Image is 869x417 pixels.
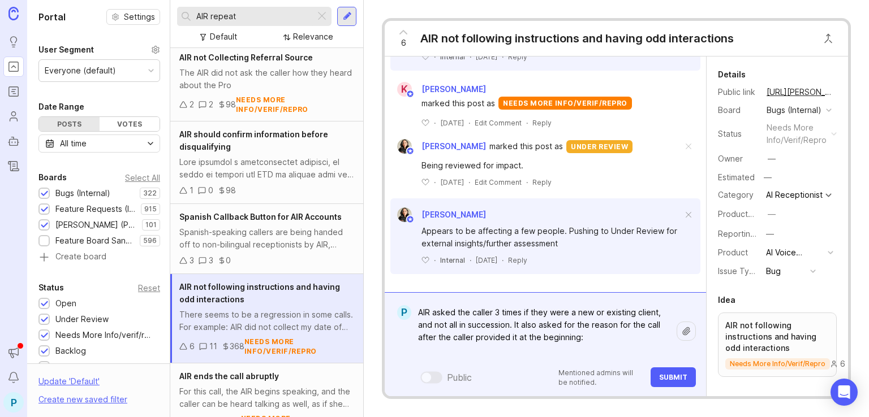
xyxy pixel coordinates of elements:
[767,104,821,116] div: Bugs (Internal)
[60,137,87,150] div: All time
[3,81,24,102] a: Roadmaps
[718,189,758,201] div: Category
[767,121,827,146] div: needs more info/verif/repro
[447,371,472,384] div: Public
[406,147,415,155] img: member badge
[421,140,486,153] span: [PERSON_NAME]
[8,7,19,20] img: Canny Home
[3,367,24,388] button: Notifications
[763,85,837,99] a: [URL][PERSON_NAME]
[38,281,64,294] div: Status
[179,129,328,151] span: AIR should confirm information before disqualifying
[170,274,363,363] a: AIR not following instructions and having odd interactionsThere seems to be a regression in some ...
[179,212,342,221] span: Spanish Callback Button for AIR Accounts
[440,119,464,127] time: [DATE]
[420,31,734,46] div: AIR not following instructions and having odd interactions
[179,385,354,410] div: For this call, the AIR begins speaking, and the caller can be heard talking as well, as if she ha...
[55,234,134,247] div: Feature Board Sandbox [DATE]
[3,131,24,151] a: Autopilot
[179,309,354,333] div: There seems to be a regression in some calls. For example: AIR did not collect my date of birth o...
[293,31,333,43] div: Relevance
[508,255,527,265] div: Reply
[106,9,160,25] button: Settings
[651,367,696,387] button: Submit
[236,95,354,114] div: needs more info/verif/repro
[830,360,845,368] div: 6
[718,247,748,257] label: Product
[3,392,24,412] div: P
[190,254,194,267] div: 3
[421,83,486,95] span: [PERSON_NAME]
[718,173,755,181] div: Estimated
[475,177,522,187] div: Edit Comment
[38,43,94,57] div: User Segment
[831,379,858,406] div: Open Intercom Messenger
[532,118,552,128] div: Reply
[390,82,489,97] a: K[PERSON_NAME]
[421,225,682,250] div: Appears to be affecting a few people. Pushing to Under Review for external insights/further asses...
[226,98,236,111] div: 98
[190,98,194,111] div: 2
[768,208,776,220] div: —
[476,256,497,264] time: [DATE]
[434,177,436,187] div: ·
[659,373,687,381] span: Submit
[209,340,217,353] div: 11
[3,342,24,363] button: Announcements
[226,254,231,267] div: 0
[718,293,735,307] div: Idea
[434,118,436,128] div: ·
[39,117,100,131] div: Posts
[55,329,154,341] div: Needs More Info/verif/repro
[138,285,160,291] div: Reset
[179,282,340,304] span: AIR not following instructions and having odd interactions
[526,177,528,187] div: ·
[725,320,829,354] p: AIR not following instructions and having odd interactions
[718,128,758,140] div: Status
[764,207,779,221] button: ProductboardID
[718,104,758,116] div: Board
[397,207,412,222] img: Ysabelle Eugenio
[498,97,632,110] div: needs more info/verif/repro
[817,27,840,50] button: Close button
[38,375,100,393] div: Update ' Default '
[566,140,633,153] div: under review
[718,153,758,165] div: Owner
[196,10,311,23] input: Search...
[230,340,244,353] div: 368
[532,177,552,187] div: Reply
[718,229,778,238] label: Reporting Team
[141,139,160,148] svg: toggle icon
[208,184,213,197] div: 0
[390,207,486,222] a: Ysabelle Eugenio[PERSON_NAME]
[210,31,237,43] div: Default
[421,210,486,219] span: [PERSON_NAME]
[558,368,644,387] p: Mentioned admins will be notified.
[730,359,825,368] p: needs more info/verif/repro
[38,393,127,406] div: Create new saved filter
[179,156,354,181] div: Lore ipsumdol s ametconsectet adipisci, el seddo ei tempori utl ETD ma aliquae admi ven quisnostr...
[411,302,677,360] textarea: AIR asked the caller 3 times if they were a new or existing client, and not all in succession. It...
[470,255,471,265] div: ·
[475,118,522,128] div: Edit Comment
[3,106,24,127] a: Users
[434,52,436,62] div: ·
[244,337,354,356] div: needs more info/verif/repro
[718,266,759,276] label: Issue Type
[468,177,470,187] div: ·
[170,121,363,204] a: AIR should confirm information before disqualifyingLore ipsumdol s ametconsectet adipisci, el sed...
[38,171,67,184] div: Boards
[45,64,116,77] div: Everyone (default)
[179,53,313,62] span: AIR not Collecting Referral Source
[718,86,758,98] div: Public link
[179,67,354,92] div: The AIR did not ask the caller how they heard about the Pro
[179,371,279,381] span: AIR ends the call abruptly
[434,255,436,265] div: ·
[3,57,24,77] a: Portal
[3,32,24,52] a: Ideas
[190,184,193,197] div: 1
[468,118,470,128] div: ·
[421,97,495,110] span: marked this post as
[440,178,464,186] time: [DATE]
[440,52,465,62] div: Internal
